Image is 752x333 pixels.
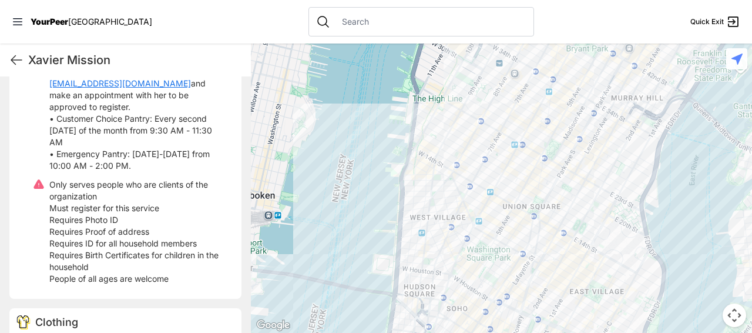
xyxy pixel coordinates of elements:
[690,17,724,26] span: Quick Exit
[49,226,227,238] p: Requires Proof of address
[690,15,740,29] a: Quick Exit
[254,318,293,333] a: Open this area in Google Maps (opens a new window)
[28,52,241,68] h1: Xavier Mission
[49,249,227,273] p: Requires Birth Certificates for children in the household
[49,179,208,201] span: Only serves people who are clients of the organization
[49,274,169,284] span: People of all ages are welcome
[49,214,227,226] p: Requires Photo ID
[35,316,78,328] span: Clothing
[723,304,746,327] button: Map camera controls
[31,16,68,26] span: YourPeer
[49,203,159,213] span: Must register for this service
[49,31,227,172] p: • You need an appointment for the Customer Choice Food Pantry. To register, the client must reach...
[335,16,526,28] input: Search
[254,318,293,333] img: Google
[68,16,152,26] span: [GEOGRAPHIC_DATA]
[49,238,227,249] p: Requires ID for all household members
[49,78,191,89] a: [EMAIL_ADDRESS][DOMAIN_NAME]
[31,18,152,25] a: YourPeer[GEOGRAPHIC_DATA]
